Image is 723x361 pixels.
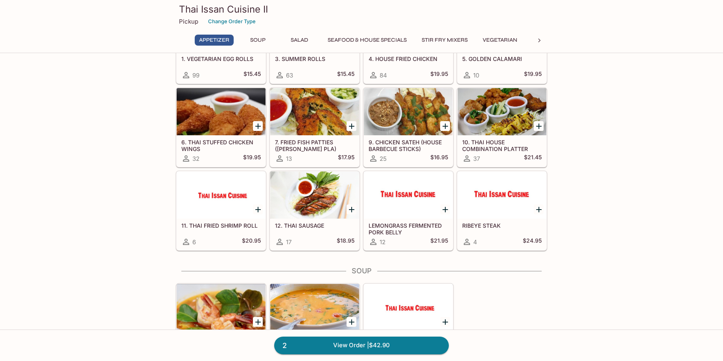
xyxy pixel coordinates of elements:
span: 6 [192,238,196,246]
button: Add 9. CHICKEN SATEH (HOUSE BARBECUE STICKS) [440,121,450,131]
h5: $15.45 [337,70,354,80]
span: 32 [192,155,199,162]
div: 11. THAI FRIED SHRIMP ROLL [177,171,266,219]
button: Add 18. TOM YUM [253,317,263,327]
a: 7. FRIED FISH PATTIES ([PERSON_NAME] PLA)13$17.95 [270,88,360,167]
h5: $21.45 [524,154,542,163]
div: 7. FRIED FISH PATTIES (TOD MUN PLA) [270,88,359,135]
div: 19. TOM KHA [270,284,359,331]
a: 2View Order |$42.90 [274,337,449,354]
h5: 6. THAI STUFFED CHICKEN WINGS [181,139,261,152]
h5: 7. FRIED FISH PATTIES ([PERSON_NAME] PLA) [275,139,354,152]
div: 6. THAI STUFFED CHICKEN WINGS [177,88,266,135]
span: 2 [278,340,291,351]
a: 6. THAI STUFFED CHICKEN WINGS32$19.95 [176,88,266,167]
h5: $19.95 [430,70,448,80]
div: LEMONGRASS FERMENTED PORK BELLY [364,171,453,219]
div: 10. THAI HOUSE COMBINATION PLATTER [457,88,546,135]
button: Add LEMONGRASS FERMENTED PORK BELLY [440,204,450,214]
button: Salad [282,35,317,46]
a: LEMONGRASS FERMENTED PORK BELLY12$21.95 [363,171,453,250]
button: Add 10. THAI HOUSE COMBINATION PLATTER [534,121,544,131]
span: 13 [286,155,292,162]
div: RIBEYE STEAK [457,171,546,219]
button: Add 11. THAI FRIED SHRIMP ROLL [253,204,263,214]
button: Add 21. LONG RICE SOUP (KAENG WOON SEN) [440,317,450,327]
h5: RIBEYE STEAK [462,222,542,229]
button: Add 12. THAI SAUSAGE [347,204,356,214]
span: 17 [286,238,291,246]
div: 12. THAI SAUSAGE [270,171,359,219]
h5: 9. CHICKEN SATEH (HOUSE BARBECUE STICKS) [369,139,448,152]
span: 37 [473,155,480,162]
h5: $17.95 [338,154,354,163]
h5: 12. THAI SAUSAGE [275,222,354,229]
h5: $24.95 [523,237,542,247]
h5: LEMONGRASS FERMENTED PORK BELLY [369,222,448,235]
a: 11. THAI FRIED SHRIMP ROLL6$20.95 [176,171,266,250]
a: RIBEYE STEAK4$24.95 [457,171,547,250]
button: Soup [240,35,275,46]
p: Pickup [179,18,198,25]
button: Add 7. FRIED FISH PATTIES (TOD MUN PLA) [347,121,356,131]
h5: $19.95 [524,70,542,80]
h5: 3. SUMMER ROLLS [275,55,354,62]
div: 18. TOM YUM [177,284,266,331]
h5: $21.95 [430,237,448,247]
span: 4 [473,238,477,246]
span: 63 [286,72,293,79]
button: Noodles [528,35,563,46]
button: Seafood & House Specials [323,35,411,46]
h5: $20.95 [242,237,261,247]
a: 10. THAI HOUSE COMBINATION PLATTER37$21.45 [457,88,547,167]
button: Add RIBEYE STEAK [534,204,544,214]
button: Add 19. TOM KHA [347,317,356,327]
span: 10 [473,72,479,79]
h5: $15.45 [243,70,261,80]
h5: $18.95 [337,237,354,247]
h5: 11. THAI FRIED SHRIMP ROLL [181,222,261,229]
span: 99 [192,72,199,79]
span: 25 [380,155,387,162]
h5: 1. VEGETARIAN EGG ROLLS [181,55,261,62]
h5: 5. GOLDEN CALAMARI [462,55,542,62]
span: 84 [380,72,387,79]
h4: Soup [176,267,547,275]
button: Vegetarian [478,35,522,46]
button: Change Order Type [205,15,259,28]
a: 12. THAI SAUSAGE17$18.95 [270,171,360,250]
span: 12 [380,238,385,246]
button: Add 6. THAI STUFFED CHICKEN WINGS [253,121,263,131]
h3: Thai Issan Cuisine II [179,3,544,15]
div: 21. LONG RICE SOUP (KAENG WOON SEN) [364,284,453,331]
div: 9. CHICKEN SATEH (HOUSE BARBECUE STICKS) [364,88,453,135]
button: Stir Fry Mixers [417,35,472,46]
button: Appetizer [195,35,234,46]
h5: $16.95 [430,154,448,163]
h5: $19.95 [243,154,261,163]
h5: 10. THAI HOUSE COMBINATION PLATTER [462,139,542,152]
h5: 4. HOUSE FRIED CHICKEN [369,55,448,62]
a: 9. CHICKEN SATEH (HOUSE BARBECUE STICKS)25$16.95 [363,88,453,167]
